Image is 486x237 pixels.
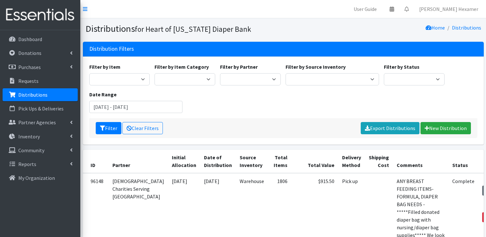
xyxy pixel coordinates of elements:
a: Inventory [3,130,78,143]
th: Delivery Method [338,150,365,173]
p: Purchases [18,64,41,70]
label: Filter by Item Category [155,63,209,71]
button: Filter [96,122,121,134]
a: My Organization [3,171,78,184]
a: Donations [3,47,78,59]
th: Total Value [291,150,338,173]
a: Home [426,24,445,31]
label: Filter by Item [89,63,120,71]
a: Distributions [3,88,78,101]
th: Shipping Cost [365,150,393,173]
a: Pick Ups & Deliveries [3,102,78,115]
label: Filter by Source Inventory [286,63,346,71]
small: for Heart of [US_STATE] Diaper Bank [135,24,251,34]
a: Reports [3,158,78,171]
a: Partner Agencies [3,116,78,129]
p: Distributions [18,92,48,98]
th: Comments [393,150,448,173]
a: Requests [3,75,78,87]
input: January 1, 2011 - December 31, 2011 [89,101,183,113]
img: HumanEssentials [3,4,78,26]
label: Filter by Status [384,63,420,71]
label: Filter by Partner [220,63,258,71]
a: Distributions [452,24,481,31]
th: Partner [109,150,168,173]
a: Community [3,144,78,157]
a: New Distribution [420,122,471,134]
p: Inventory [18,133,40,140]
p: Community [18,147,44,154]
p: My Organization [18,175,55,181]
h1: Distributions [85,23,281,34]
a: Clear Filters [122,122,163,134]
a: Dashboard [3,33,78,46]
a: Export Distributions [361,122,420,134]
th: Initial Allocation [168,150,200,173]
p: Donations [18,50,41,56]
p: Partner Agencies [18,119,56,126]
p: Pick Ups & Deliveries [18,105,64,112]
th: Total Items [268,150,291,173]
h3: Distribution Filters [89,46,134,52]
th: Source Inventory [236,150,268,173]
th: ID [83,150,109,173]
label: Date Range [89,91,117,98]
a: Purchases [3,61,78,74]
th: Date of Distribution [200,150,236,173]
a: [PERSON_NAME] Hexamer [414,3,483,15]
p: Reports [18,161,36,167]
p: Dashboard [18,36,42,42]
th: Status [448,150,478,173]
a: User Guide [349,3,382,15]
p: Requests [18,78,39,84]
